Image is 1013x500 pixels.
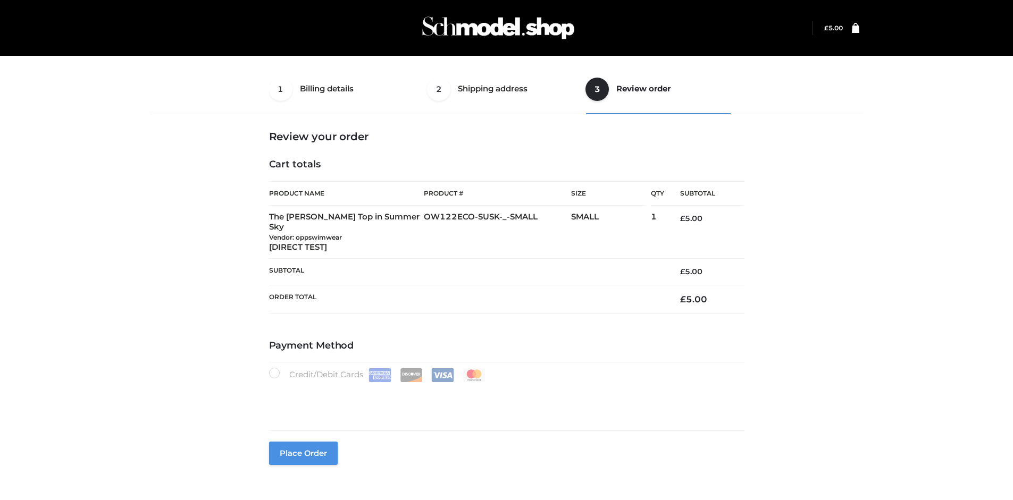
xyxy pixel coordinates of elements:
th: Order Total [269,285,665,313]
th: Qty [651,181,664,206]
img: Discover [400,368,423,382]
img: Mastercard [463,368,485,382]
td: 1 [651,206,664,259]
h4: Cart totals [269,159,744,171]
th: Subtotal [664,182,744,206]
bdi: 5.00 [824,24,843,32]
label: Credit/Debit Cards [269,368,487,382]
span: £ [680,267,685,276]
span: £ [680,294,686,304]
th: Size [571,182,646,206]
th: Subtotal [269,259,665,285]
th: Product # [424,181,571,206]
th: Product Name [269,181,424,206]
bdi: 5.00 [680,267,702,276]
img: Visa [431,368,454,382]
h4: Payment Method [269,340,744,352]
bdi: 5.00 [680,294,707,304]
iframe: Secure payment input frame [267,380,742,419]
span: £ [824,24,828,32]
small: Vendor: oppswimwear [269,233,342,241]
img: Schmodel Admin 964 [418,7,578,49]
td: OW122ECO-SUSK-_-SMALL [424,206,571,259]
td: SMALL [571,206,651,259]
a: £5.00 [824,24,843,32]
bdi: 5.00 [680,214,702,223]
h3: Review your order [269,130,744,143]
td: The [PERSON_NAME] Top in Summer Sky [DIRECT TEST] [269,206,424,259]
img: Amex [369,368,391,382]
button: Place order [269,442,338,465]
span: £ [680,214,685,223]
